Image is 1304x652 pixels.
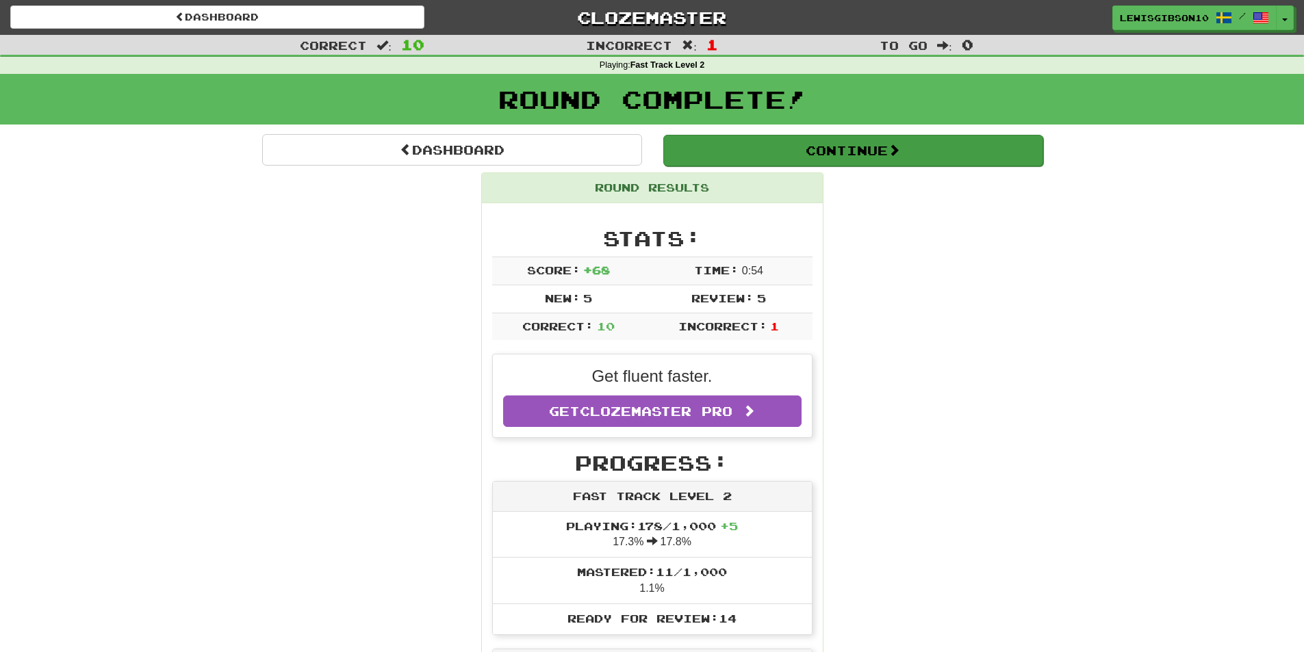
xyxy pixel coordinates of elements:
span: Playing: 178 / 1,000 [566,519,738,532]
span: Score: [527,263,580,276]
span: To go [880,38,928,52]
span: / [1239,11,1246,21]
p: Get fluent faster. [503,365,802,388]
span: + 68 [583,263,610,276]
div: Fast Track Level 2 [493,482,812,512]
span: lewisgibson10 [1120,12,1209,24]
span: 1 [706,36,718,53]
span: 5 [583,291,592,304]
strong: Fast Track Level 2 [630,60,705,70]
a: GetClozemaster Pro [503,395,802,427]
span: 10 [597,320,615,332]
span: Clozemaster Pro [580,404,732,419]
span: Ready for Review: 14 [567,612,737,625]
span: Correct: [522,320,593,332]
span: : [376,40,392,51]
a: Dashboard [262,134,642,166]
a: Dashboard [10,5,424,29]
a: lewisgibson10 / [1112,5,1277,30]
span: Incorrect [586,38,672,52]
span: New: [545,291,580,304]
span: Time: [694,263,739,276]
a: Clozemaster [445,5,859,29]
span: 10 [401,36,424,53]
span: + 5 [720,519,738,532]
span: : [937,40,952,51]
span: 1 [770,320,779,332]
div: Round Results [482,173,823,203]
li: 17.3% 17.8% [493,512,812,558]
li: 1.1% [493,557,812,604]
span: 0 : 54 [742,265,763,276]
h2: Stats: [492,227,813,250]
span: Correct [300,38,367,52]
button: Continue [663,135,1043,166]
span: Incorrect: [678,320,767,332]
span: Mastered: 11 / 1,000 [577,565,727,578]
h1: Round Complete! [5,86,1299,113]
span: 0 [962,36,973,53]
span: 5 [757,291,766,304]
span: : [682,40,697,51]
span: Review: [691,291,754,304]
h2: Progress: [492,452,813,474]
